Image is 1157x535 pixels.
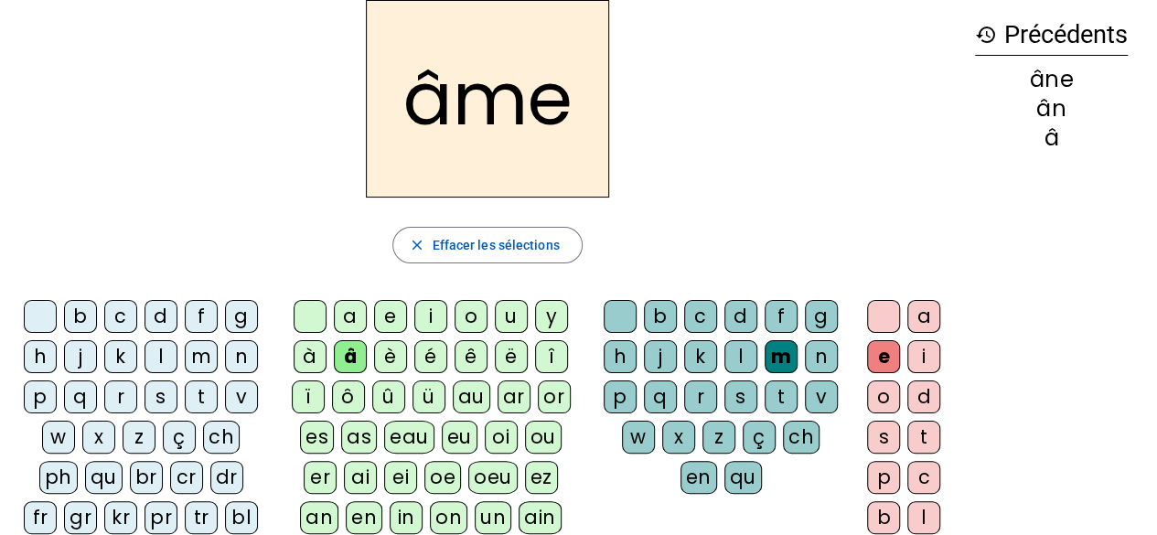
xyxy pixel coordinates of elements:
[684,340,717,373] div: k
[64,300,97,333] div: b
[384,421,434,454] div: eau
[442,421,477,454] div: eu
[225,501,258,534] div: bl
[765,340,798,373] div: m
[724,300,757,333] div: d
[24,340,57,373] div: h
[535,300,568,333] div: y
[662,421,695,454] div: x
[64,340,97,373] div: j
[975,24,997,46] mat-icon: history
[495,300,528,333] div: u
[535,340,568,373] div: î
[684,300,717,333] div: c
[485,421,518,454] div: oi
[424,461,461,494] div: oe
[680,461,717,494] div: en
[644,340,677,373] div: j
[332,380,365,413] div: ô
[185,380,218,413] div: t
[867,340,900,373] div: e
[907,300,940,333] div: a
[430,501,467,534] div: on
[300,501,338,534] div: an
[374,340,407,373] div: è
[24,380,57,413] div: p
[907,461,940,494] div: c
[805,340,838,373] div: n
[412,380,445,413] div: ü
[724,380,757,413] div: s
[644,300,677,333] div: b
[867,380,900,413] div: o
[344,461,377,494] div: ai
[163,421,196,454] div: ç
[384,461,417,494] div: ei
[104,340,137,373] div: k
[42,421,75,454] div: w
[805,300,838,333] div: g
[867,421,900,454] div: s
[104,501,137,534] div: kr
[130,461,163,494] div: br
[145,300,177,333] div: d
[372,380,405,413] div: û
[82,421,115,454] div: x
[304,461,337,494] div: er
[390,501,423,534] div: in
[334,300,367,333] div: a
[475,501,511,534] div: un
[210,461,243,494] div: dr
[414,340,447,373] div: é
[783,421,820,454] div: ch
[145,501,177,534] div: pr
[724,340,757,373] div: l
[907,501,940,534] div: l
[64,501,97,534] div: gr
[907,421,940,454] div: t
[225,300,258,333] div: g
[495,340,528,373] div: ë
[455,300,487,333] div: o
[24,501,57,534] div: fr
[104,300,137,333] div: c
[622,421,655,454] div: w
[432,234,559,256] span: Effacer les sélections
[805,380,838,413] div: v
[85,461,123,494] div: qu
[724,461,762,494] div: qu
[145,380,177,413] div: s
[498,380,530,413] div: ar
[104,380,137,413] div: r
[684,380,717,413] div: r
[525,421,562,454] div: ou
[519,501,562,534] div: ain
[538,380,571,413] div: or
[346,501,382,534] div: en
[907,380,940,413] div: d
[907,340,940,373] div: i
[867,461,900,494] div: p
[743,421,776,454] div: ç
[185,300,218,333] div: f
[702,421,735,454] div: z
[604,340,637,373] div: h
[408,237,424,253] mat-icon: close
[867,501,900,534] div: b
[765,380,798,413] div: t
[300,421,334,454] div: es
[374,300,407,333] div: e
[975,127,1128,149] div: â
[453,380,490,413] div: au
[765,300,798,333] div: f
[468,461,518,494] div: oeu
[225,380,258,413] div: v
[392,227,582,263] button: Effacer les sélections
[145,340,177,373] div: l
[64,380,97,413] div: q
[414,300,447,333] div: i
[525,461,558,494] div: ez
[455,340,487,373] div: ê
[203,421,240,454] div: ch
[334,340,367,373] div: â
